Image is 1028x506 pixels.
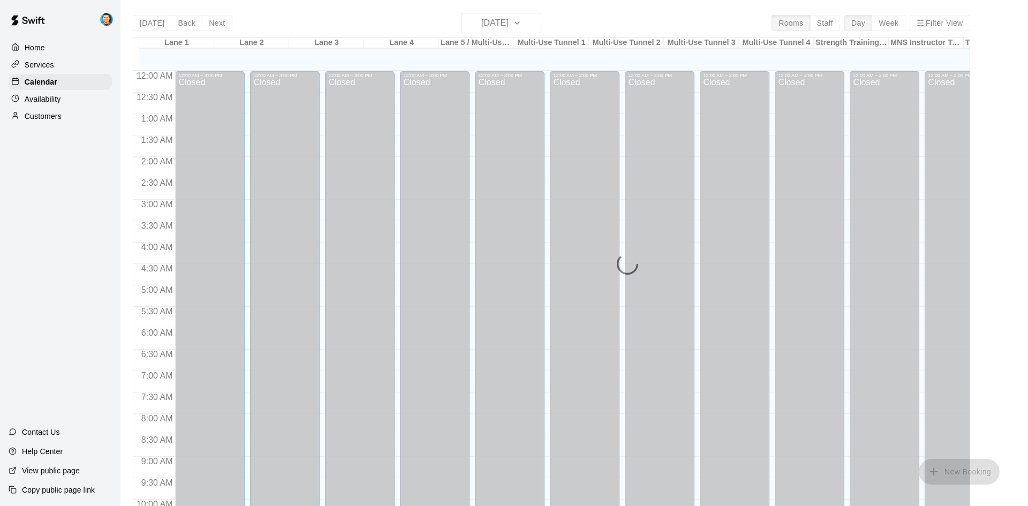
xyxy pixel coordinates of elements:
[25,42,45,53] p: Home
[853,73,916,78] div: 12:00 AM – 3:00 PM
[25,94,61,104] p: Availability
[139,350,176,359] span: 6:30 AM
[22,446,63,457] p: Help Center
[778,73,841,78] div: 12:00 AM – 3:00 PM
[514,38,589,48] div: Multi-Use Tunnel 1
[139,328,176,337] span: 6:00 AM
[98,9,120,30] div: Gonzo Gonzalez
[139,478,176,487] span: 9:30 AM
[928,73,991,78] div: 12:00 AM – 3:00 PM
[139,135,176,145] span: 1:30 AM
[439,38,514,48] div: Lane 5 / Multi-Use Tunnel 5
[478,73,541,78] div: 12:00 AM – 3:00 PM
[22,427,60,437] p: Contact Us
[139,371,176,380] span: 7:00 AM
[9,74,112,90] a: Calendar
[628,73,691,78] div: 12:00 AM – 3:00 PM
[139,285,176,294] span: 5:00 AM
[139,114,176,123] span: 1:00 AM
[139,200,176,209] span: 3:00 AM
[25,59,54,70] p: Services
[889,38,964,48] div: MNS Instructor Tunnel
[134,93,176,102] span: 12:30 AM
[919,466,1000,475] span: You don't have the permission to add bookings
[9,91,112,107] a: Availability
[589,38,664,48] div: Multi-Use Tunnel 2
[139,178,176,187] span: 2:30 AM
[9,57,112,73] a: Services
[25,111,62,122] p: Customers
[328,73,391,78] div: 12:00 AM – 3:00 PM
[139,157,176,166] span: 2:00 AM
[139,38,214,48] div: Lane 1
[664,38,739,48] div: Multi-Use Tunnel 3
[214,38,289,48] div: Lane 2
[139,221,176,230] span: 3:30 AM
[739,38,814,48] div: Multi-Use Tunnel 4
[403,73,466,78] div: 12:00 AM – 3:00 PM
[253,73,316,78] div: 12:00 AM – 3:00 PM
[25,77,57,87] p: Calendar
[139,264,176,273] span: 4:30 AM
[364,38,439,48] div: Lane 4
[22,485,95,495] p: Copy public page link
[100,13,113,26] img: Gonzo Gonzalez
[289,38,364,48] div: Lane 3
[134,71,176,80] span: 12:00 AM
[139,435,176,444] span: 8:30 AM
[9,108,112,124] a: Customers
[9,40,112,56] a: Home
[553,73,616,78] div: 12:00 AM – 3:00 PM
[139,392,176,402] span: 7:30 AM
[814,38,889,48] div: Strength Training Room
[139,307,176,316] span: 5:30 AM
[139,414,176,423] span: 8:00 AM
[139,243,176,252] span: 4:00 AM
[22,465,80,476] p: View public page
[703,73,766,78] div: 12:00 AM – 3:00 PM
[139,457,176,466] span: 9:00 AM
[178,73,241,78] div: 12:00 AM – 3:00 PM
